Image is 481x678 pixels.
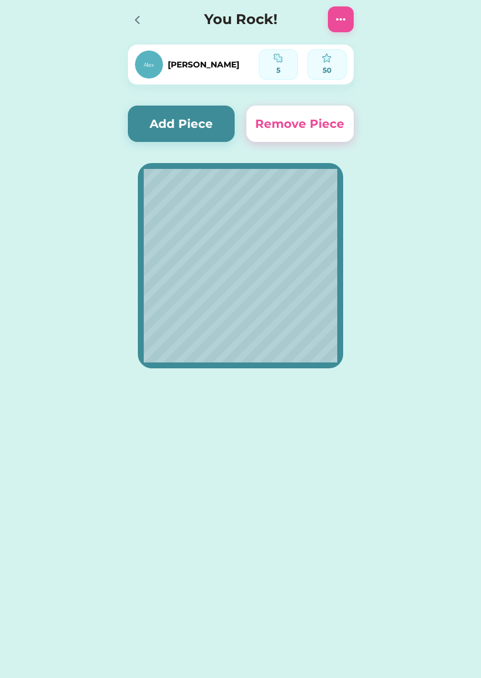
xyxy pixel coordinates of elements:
img: interface-favorite-star--reward-rating-rate-social-star-media-favorite-like-stars.svg [322,53,331,63]
button: Remove Piece [246,106,354,142]
div: 50 [311,65,343,76]
div: [PERSON_NAME] [168,59,239,71]
img: Interface-setting-menu-horizontal-circle--navigation-dots-three-circle-button-horizontal-menu.svg [334,12,348,26]
div: 5 [263,65,294,76]
h4: You Rock! [165,9,316,30]
img: programming-module-puzzle-1--code-puzzle-module-programming-plugin-piece.svg [273,53,283,63]
button: Add Piece [128,106,235,142]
